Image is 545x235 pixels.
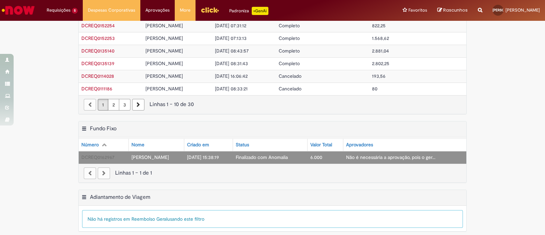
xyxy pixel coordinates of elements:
a: Abrir Registro: DCREQ0152253 [81,35,115,41]
span: [PERSON_NAME] [145,86,183,92]
a: Página 2 [108,99,119,111]
span: Completo [279,48,300,54]
span: [PERSON_NAME] [145,73,183,79]
span: 2.881,04 [372,48,389,54]
span: 6.000 [310,154,322,160]
span: [DATE] 15:38:19 [187,154,219,160]
span: DCREQ0114028 [81,73,114,79]
button: Fundo Fixo Menu de contexto [81,125,87,134]
span: DCREQ0111186 [81,86,112,92]
span: [DATE] 08:43:57 [215,48,249,54]
button: Adiantamento de Viagem Menu de contexto [81,194,87,203]
span: 2.802,25 [372,60,389,67]
span: DCREQ0152254 [81,23,115,29]
span: 193,56 [372,73,386,79]
span: Não é necessária a aprovação, pois o ger... [346,154,435,160]
span: [DATE] 07:13:13 [215,35,247,41]
img: click_logo_yellow_360x200.png [201,5,219,15]
a: Próxima página [132,99,144,111]
span: [PERSON_NAME] [145,48,183,54]
span: Cancelado [279,86,301,92]
nav: paginação [79,95,466,114]
img: ServiceNow [1,3,36,17]
span: DCREQ0135140 [81,48,114,54]
span: More [180,7,190,14]
div: Linhas 1 − 10 de 30 [84,101,461,108]
div: Nome [131,142,144,148]
span: [PERSON_NAME] [145,60,183,67]
div: Número [81,142,99,148]
span: [DATE] 08:33:21 [215,86,248,92]
div: Padroniza [229,7,268,15]
span: Despesas Corporativas [88,7,135,14]
span: 822,25 [372,23,386,29]
span: DCREQ0152253 [81,35,115,41]
p: +GenAi [252,7,268,15]
div: Status [236,142,249,148]
a: Abrir Registro: DCREQ0114028 [81,73,114,79]
span: 80 [372,86,377,92]
a: Página 3 [119,99,130,111]
a: Abrir Registro: DCREQ0111186 [81,86,112,92]
span: [PERSON_NAME] [505,7,540,13]
h2: Adiantamento de Viagem [90,194,150,201]
span: [DATE] 07:31:12 [215,23,246,29]
span: Rascunhos [443,7,468,13]
div: Valor Total [310,142,332,148]
a: Página 1 [98,99,108,111]
span: Completo [279,60,300,67]
a: Rascunhos [437,7,468,14]
span: Completo [279,23,300,29]
span: [DATE] 08:31:43 [215,60,248,67]
span: 5 [72,8,78,14]
span: usando este filtro [167,216,204,222]
span: [PERSON_NAME] [493,8,519,12]
div: Não há registros em Reembolso Geral [82,210,463,228]
span: Cancelado [279,73,301,79]
span: Completo [279,35,300,41]
span: [PERSON_NAME] [145,35,183,41]
h2: Fundo Fixo [90,125,116,132]
span: Finalizado com Anomalia [236,154,288,160]
span: Favoritos [408,7,427,14]
span: Aprovações [145,7,170,14]
div: Aprovadores [346,142,373,148]
a: Abrir Registro: DCREQ0162967 [81,154,114,160]
a: Abrir Registro: DCREQ0152254 [81,23,115,29]
span: DCREQ0135139 [81,60,114,67]
span: [DATE] 16:06:42 [215,73,248,79]
span: Requisições [47,7,71,14]
span: [PERSON_NAME] [131,154,169,160]
a: Abrir Registro: DCREQ0135140 [81,48,114,54]
div: Linhas 1 − 1 de 1 [84,169,461,177]
nav: paginação [79,164,466,182]
span: 1.568,62 [372,35,389,41]
span: DCREQ0162967 [81,154,114,160]
a: Abrir Registro: DCREQ0135139 [81,60,114,67]
div: Criado em [187,142,209,148]
span: [PERSON_NAME] [145,23,183,29]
